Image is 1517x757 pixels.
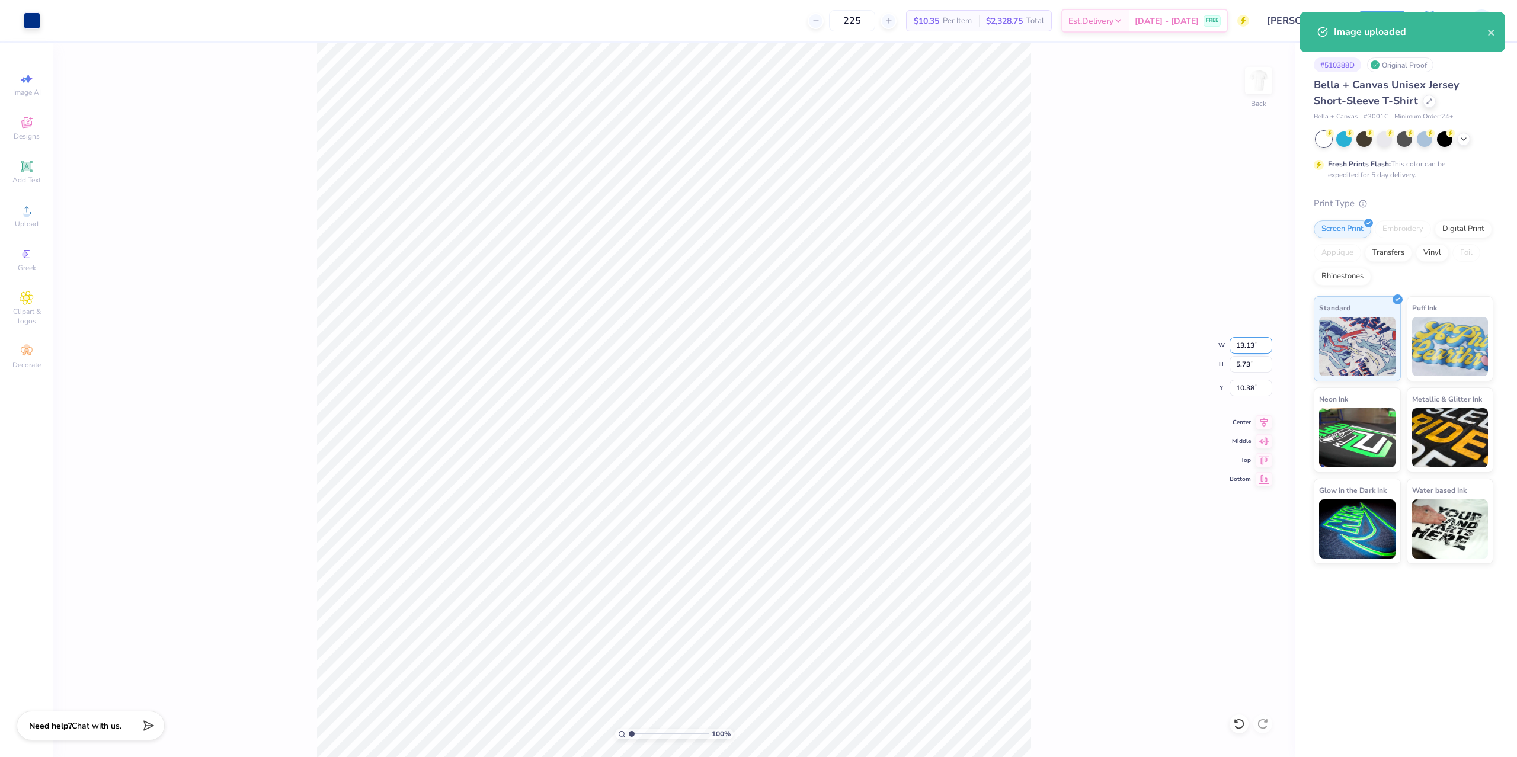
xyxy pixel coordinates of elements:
div: Embroidery [1375,220,1431,238]
span: Est. Delivery [1068,15,1113,27]
div: # 510388D [1314,57,1361,72]
span: Per Item [943,15,972,27]
span: Clipart & logos [6,307,47,326]
span: $2,328.75 [986,15,1023,27]
span: Bottom [1230,475,1251,483]
span: Chat with us. [72,720,121,732]
img: Glow in the Dark Ink [1319,499,1396,559]
div: Vinyl [1416,244,1449,262]
strong: Need help? [29,720,72,732]
div: Back [1251,98,1266,109]
span: 100 % [712,729,731,739]
span: Standard [1319,301,1350,314]
span: Add Text [12,175,41,185]
div: Foil [1452,244,1480,262]
span: Greek [18,263,36,272]
span: Glow in the Dark Ink [1319,484,1387,496]
img: Neon Ink [1319,408,1396,467]
span: Bella + Canvas Unisex Jersey Short-Sleeve T-Shirt [1314,78,1459,108]
span: # 3001C [1364,112,1388,122]
strong: Fresh Prints Flash: [1328,159,1391,169]
span: Center [1230,418,1251,426]
span: Minimum Order: 24 + [1394,112,1454,122]
img: Puff Ink [1412,317,1489,376]
span: [DATE] - [DATE] [1135,15,1199,27]
span: Total [1026,15,1044,27]
img: Back [1247,69,1270,92]
div: Print Type [1314,197,1493,210]
span: Metallic & Glitter Ink [1412,393,1482,405]
span: Designs [14,131,40,141]
span: Image AI [13,88,41,97]
img: Water based Ink [1412,499,1489,559]
span: FREE [1206,17,1218,25]
div: Digital Print [1435,220,1492,238]
span: Neon Ink [1319,393,1348,405]
div: Applique [1314,244,1361,262]
span: Middle [1230,437,1251,445]
span: Bella + Canvas [1314,112,1358,122]
div: Image uploaded [1334,25,1487,39]
span: Puff Ink [1412,301,1437,314]
span: $10.35 [914,15,939,27]
span: Upload [15,219,39,229]
input: Untitled Design [1258,9,1345,33]
span: Water based Ink [1412,484,1467,496]
input: – – [829,10,875,31]
button: close [1487,25,1496,39]
div: Rhinestones [1314,268,1371,286]
img: Standard [1319,317,1396,376]
div: Original Proof [1367,57,1433,72]
img: Metallic & Glitter Ink [1412,408,1489,467]
span: Top [1230,456,1251,464]
span: Decorate [12,360,41,370]
div: This color can be expedited for 5 day delivery. [1328,159,1474,180]
div: Transfers [1365,244,1412,262]
div: Screen Print [1314,220,1371,238]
